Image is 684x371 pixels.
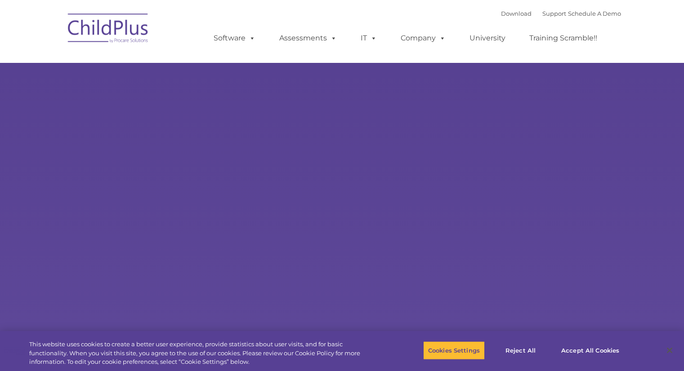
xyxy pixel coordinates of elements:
button: Accept All Cookies [556,341,624,360]
a: Software [205,29,264,47]
a: Company [392,29,455,47]
a: IT [352,29,386,47]
div: This website uses cookies to create a better user experience, provide statistics about user visit... [29,340,376,367]
a: Assessments [270,29,346,47]
button: Reject All [492,341,549,360]
a: Download [501,10,532,17]
button: Cookies Settings [423,341,485,360]
a: University [460,29,514,47]
button: Close [660,340,680,360]
font: | [501,10,621,17]
img: ChildPlus by Procare Solutions [63,7,153,52]
a: Schedule A Demo [568,10,621,17]
a: Support [542,10,566,17]
a: Training Scramble!! [520,29,606,47]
